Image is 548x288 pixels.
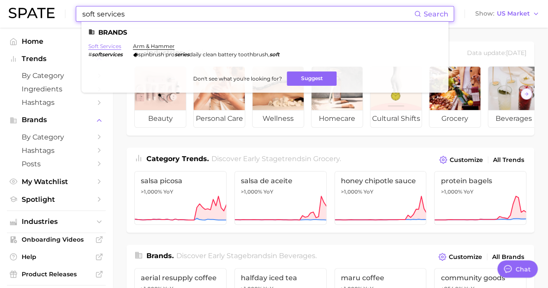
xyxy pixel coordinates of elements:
[441,177,520,185] span: protein bagels
[141,274,220,282] span: aerial resupply coffee
[241,177,320,185] span: salsa de aceite
[424,10,448,18] span: Search
[279,252,315,260] span: beverages
[175,51,189,58] em: series
[146,155,209,163] span: Category Trends .
[488,110,539,127] span: beverages
[7,69,106,82] a: by Category
[488,66,540,128] a: beverages
[22,253,91,261] span: Help
[193,75,282,82] span: Don't see what you're looking for?
[253,110,304,127] span: wellness
[141,177,220,185] span: salsa picosa
[449,253,482,261] span: Customize
[252,66,304,128] a: wellness
[311,66,363,128] a: homecare
[22,270,91,278] span: Product Releases
[241,274,320,282] span: halfday iced tea
[7,113,106,126] button: Brands
[269,51,279,58] em: soft
[241,188,262,195] span: >1,000%
[135,110,186,127] span: beauty
[341,188,362,195] span: >1,000%
[22,55,91,63] span: Trends
[81,6,414,21] input: Search here for a brand, industry, or ingredient
[341,177,420,185] span: honey chipotle sauce
[463,188,473,195] span: YoY
[22,37,91,45] span: Home
[370,110,422,127] span: cultural shifts
[163,188,173,195] span: YoY
[7,130,106,144] a: by Category
[473,8,542,19] button: ShowUS Market
[287,71,337,86] button: Suggest
[363,188,373,195] span: YoY
[92,51,123,58] em: softservices
[22,160,91,168] span: Posts
[492,253,524,261] span: All Brands
[7,250,106,263] a: Help
[441,274,520,282] span: community goods
[7,268,106,281] a: Product Releases
[441,188,462,195] span: >1,000%
[88,51,92,58] span: #
[88,29,441,36] li: Brands
[475,11,494,16] span: Show
[22,195,91,204] span: Spotlight
[211,155,341,163] span: Discover Early Stage trends in .
[234,171,327,225] a: salsa de aceite>1,000% YoY
[7,52,106,65] button: Trends
[311,110,363,127] span: homecare
[141,188,162,195] span: >1,000%
[22,85,91,93] span: Ingredients
[341,274,420,282] span: maru coffee
[263,188,273,195] span: YoY
[7,144,106,157] a: Hashtags
[9,8,55,18] img: SPATE
[450,156,483,164] span: Customize
[7,35,106,48] a: Home
[22,116,91,124] span: Brands
[491,154,526,166] a: All Trends
[7,193,106,206] a: Spotlight
[88,43,121,49] a: soft services
[334,171,427,225] a: honey chipotle sauce>1,000% YoY
[7,215,106,228] button: Industries
[193,66,245,128] a: personal care
[7,96,106,109] a: Hashtags
[467,48,526,59] div: Data update: [DATE]
[490,251,526,263] a: All Brands
[22,218,91,226] span: Industries
[176,252,317,260] span: Discover Early Stage brands in .
[7,175,106,188] a: My Watchlist
[133,43,175,49] a: arm & hammer
[22,98,91,107] span: Hashtags
[429,110,480,127] span: grocery
[429,66,481,128] a: grocery
[7,82,106,96] a: Ingredients
[434,171,526,225] a: protein bagels>1,000% YoY
[493,156,524,164] span: All Trends
[146,252,174,260] span: Brands .
[521,88,532,100] button: Scroll Right
[22,146,91,155] span: Hashtags
[194,110,245,127] span: personal care
[370,66,422,128] a: cultural shifts
[22,236,91,243] span: Onboarding Videos
[313,155,340,163] span: grocery
[22,178,91,186] span: My Watchlist
[138,51,175,58] span: spinbrush pro
[22,71,91,80] span: by Category
[189,51,269,58] span: daily clean battery toothbrush,
[436,251,484,263] button: Customize
[437,154,485,166] button: Customize
[134,171,227,225] a: salsa picosa>1,000% YoY
[7,233,106,246] a: Onboarding Videos
[134,66,186,128] a: beauty
[7,157,106,171] a: Posts
[497,11,530,16] span: US Market
[22,133,91,141] span: by Category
